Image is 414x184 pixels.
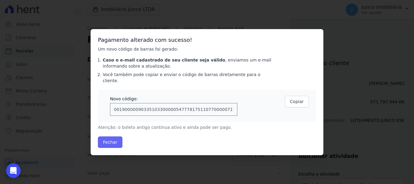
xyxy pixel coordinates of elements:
[110,103,237,116] input: 00190000090335103300000547778175110770000071756
[103,72,272,84] li: Você também pode copiar e enviar o código de barras diretamente para o cliente.
[110,96,237,102] div: Novo código:
[103,57,272,69] li: , enviamos um e-mail informando sobre a atualização.
[6,163,21,178] div: Open Intercom Messenger
[98,136,122,148] button: Fechar
[103,58,225,62] strong: Caso o e-mail cadastrado de seu cliente seja válido
[98,124,272,130] p: Atenção: o boleto antigo continua ativo e ainda pode ser pago.
[98,36,316,44] h3: Pagamento alterado com sucesso!
[285,96,309,107] button: Copiar
[98,46,272,52] p: Um novo código de barras foi gerado:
